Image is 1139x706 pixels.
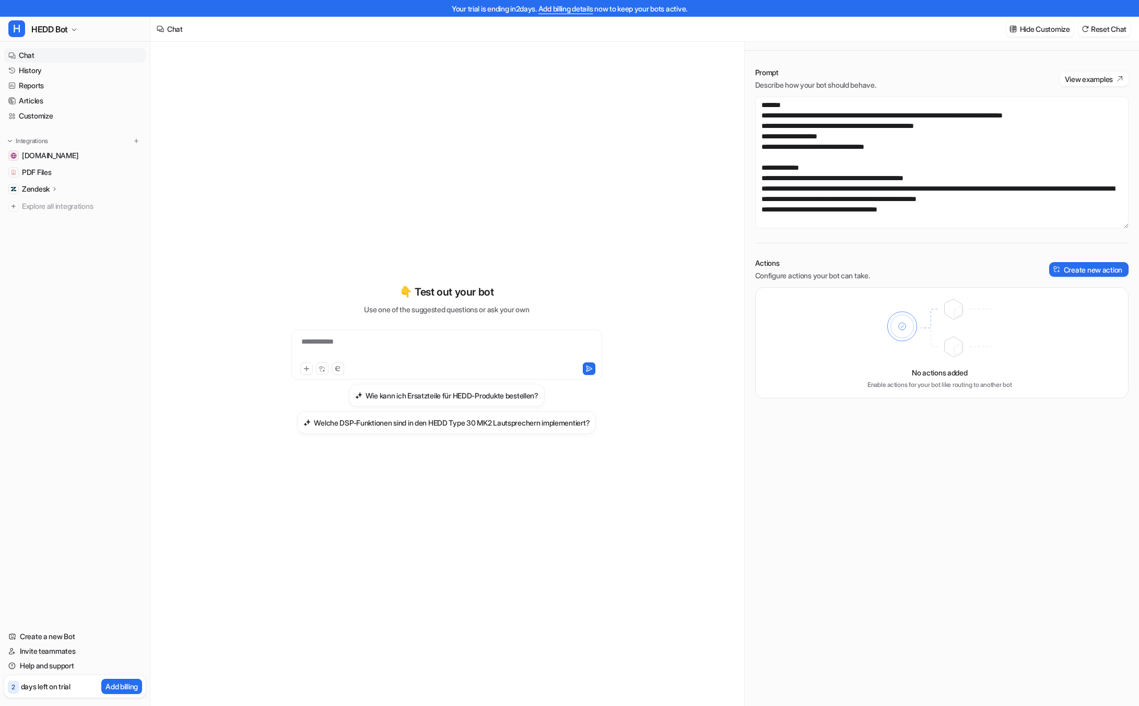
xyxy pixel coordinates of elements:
[366,390,538,401] h3: Wie kann ich Ersatzteile für HEDD-Produkte bestellen?
[364,304,529,315] p: Use one of the suggested questions or ask your own
[4,658,146,673] a: Help and support
[4,629,146,644] a: Create a new Bot
[755,80,876,90] p: Describe how your bot should behave.
[21,681,71,692] p: days left on trial
[303,419,311,427] img: Welche DSP-Funktionen sind in den HEDD Type 30 MK2 Lautsprechern implementiert?
[8,20,25,37] span: H
[6,137,14,145] img: expand menu
[133,137,140,145] img: menu_add.svg
[1053,266,1061,273] img: create-action-icon.svg
[349,384,545,407] button: Wie kann ich Ersatzteile für HEDD-Produkte bestellen?Wie kann ich Ersatzteile für HEDD-Produkte b...
[4,78,146,93] a: Reports
[912,367,968,378] p: No actions added
[755,67,876,78] p: Prompt
[22,167,51,178] span: PDF Files
[16,137,48,145] p: Integrations
[755,270,870,281] p: Configure actions your bot can take.
[1006,21,1074,37] button: Hide Customize
[400,284,494,300] p: 👇 Test out your bot
[4,93,146,108] a: Articles
[10,186,17,192] img: Zendesk
[101,679,142,694] button: Add billing
[11,683,15,692] p: 2
[10,152,17,159] img: hedd.audio
[1020,23,1070,34] p: Hide Customize
[314,417,590,428] h3: Welche DSP-Funktionen sind in den HEDD Type 30 MK2 Lautsprechern implementiert?
[4,109,146,123] a: Customize
[4,165,146,180] a: PDF FilesPDF Files
[4,63,146,78] a: History
[4,148,146,163] a: hedd.audio[DOMAIN_NAME]
[4,136,51,146] button: Integrations
[22,184,50,194] p: Zendesk
[22,150,78,161] span: [DOMAIN_NAME]
[4,644,146,658] a: Invite teammates
[1060,72,1129,86] button: View examples
[31,22,68,37] span: HEDD Bot
[4,199,146,214] a: Explore all integrations
[755,258,870,268] p: Actions
[10,169,17,175] img: PDF Files
[1049,262,1129,277] button: Create new action
[105,681,138,692] p: Add billing
[8,201,19,211] img: explore all integrations
[4,48,146,63] a: Chat
[355,392,362,399] img: Wie kann ich Ersatzteile für HEDD-Produkte bestellen?
[22,198,142,215] span: Explore all integrations
[1009,25,1017,33] img: customize
[538,4,593,13] a: Add billing details
[867,380,1012,390] p: Enable actions for your bot like routing to another bot
[297,411,596,434] button: Welche DSP-Funktionen sind in den HEDD Type 30 MK2 Lautsprechern implementiert?Welche DSP-Funktio...
[167,23,183,34] div: Chat
[1082,25,1089,33] img: reset
[1078,21,1131,37] button: Reset Chat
